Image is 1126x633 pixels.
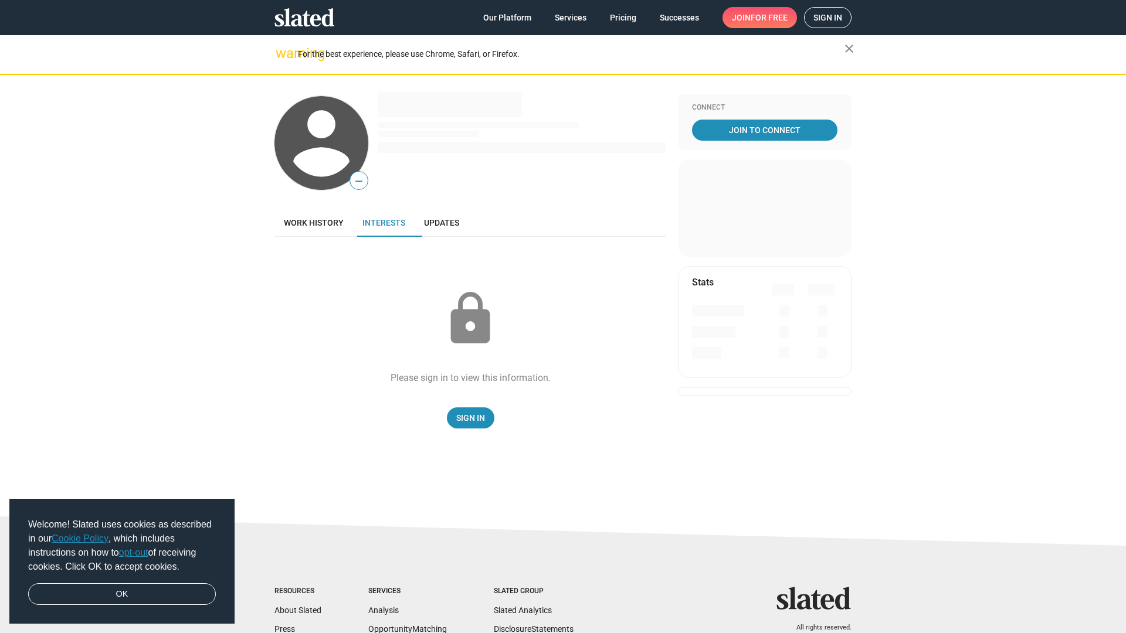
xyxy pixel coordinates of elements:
span: — [350,173,368,189]
a: Work history [274,209,353,237]
a: Sign in [804,7,852,28]
span: Our Platform [483,7,531,28]
a: Updates [415,209,469,237]
mat-card-title: Stats [692,276,714,288]
span: Services [555,7,586,28]
mat-icon: warning [276,46,290,60]
a: Slated Analytics [494,605,552,615]
span: Sign in [813,8,842,28]
div: Please sign in to view this information. [391,372,551,384]
a: Analysis [368,605,399,615]
a: Successes [650,7,708,28]
span: Updates [424,218,459,227]
a: Our Platform [474,7,541,28]
a: About Slated [274,605,321,615]
a: Cookie Policy [52,533,108,543]
a: Sign In [447,407,494,428]
a: Pricing [601,7,646,28]
span: Join [732,7,788,28]
div: For the best experience, please use Chrome, Safari, or Firefox. [298,46,844,62]
a: opt-out [119,547,148,557]
span: for free [751,7,788,28]
a: Join To Connect [692,120,837,141]
span: Pricing [610,7,636,28]
span: Join To Connect [694,120,835,141]
a: Interests [353,209,415,237]
span: Sign In [456,407,485,428]
span: Welcome! Slated uses cookies as described in our , which includes instructions on how to of recei... [28,518,216,574]
span: Interests [362,218,405,227]
span: Work history [284,218,344,227]
a: Joinfor free [723,7,797,28]
div: Slated Group [494,587,574,596]
div: cookieconsent [9,499,235,624]
mat-icon: lock [441,290,500,348]
a: dismiss cookie message [28,583,216,605]
span: Successes [660,7,699,28]
mat-icon: close [842,42,856,56]
div: Resources [274,587,321,596]
a: Services [545,7,596,28]
div: Connect [692,103,837,113]
div: Services [368,587,447,596]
